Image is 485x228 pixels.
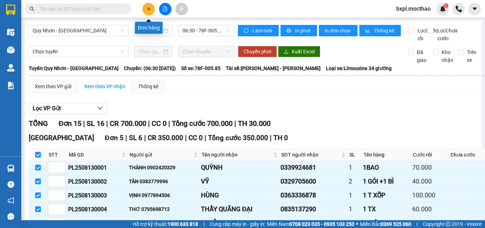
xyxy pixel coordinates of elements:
[279,175,348,189] td: 0329705600
[280,176,346,186] div: 0329705600
[152,119,167,128] span: CC 0
[29,65,119,71] b: Tuyến: Quy Nhơn - [GEOGRAPHIC_DATA]
[464,48,479,64] span: Trên xe
[129,164,198,171] div: THÀNH 0902420329
[203,220,205,228] span: |
[445,3,447,8] span: 1
[67,161,128,175] td: PL2508130001
[238,119,271,128] span: TH 30.000
[69,151,120,159] span: Mã GD
[411,149,449,161] th: Cước rồi
[291,48,315,55] span: Xuất Excel
[360,220,411,228] span: Miền Bắc
[83,119,85,128] span: |
[182,25,230,36] span: 06:30 - 78F-005.85
[363,218,410,228] div: 1 KIỆN
[280,204,346,214] div: 0835137290
[172,119,233,128] span: Tổng cước 700.000
[105,134,124,142] span: Đơn 5
[67,175,128,189] td: PL2508130002
[7,181,14,188] span: question-circle
[446,222,451,227] span: copyright
[7,213,14,220] span: message
[273,134,288,142] span: TH 0
[159,3,171,15] button: file-add
[280,163,346,173] div: 0339924681
[279,202,348,216] td: 0835137290
[415,27,439,42] span: Lọc Cước rồi
[286,28,292,34] span: printer
[7,46,15,54] img: warehouse-icon
[359,25,401,36] button: bar-chartThống kê
[67,189,128,202] td: PL2508130003
[412,190,447,200] div: 100.000
[349,176,360,186] div: 2
[201,218,278,228] div: A GIẰNG
[200,189,279,202] td: HÙNG
[7,165,15,172] img: warehouse-icon
[280,190,346,200] div: 0363336878
[133,220,198,228] span: Hỗ trợ kỹ thuật:
[278,46,320,57] button: downloadXuất Excel
[200,202,279,216] td: THẦY QUÃNG ĐẠI
[29,134,94,142] span: [GEOGRAPHIC_DATA]
[129,191,198,199] div: VỊNH 0977894506
[138,83,158,90] div: Thống kê
[435,27,459,42] span: Lọc Chưa cước
[456,6,462,12] img: phone-icon
[182,46,230,57] span: Chọn chuyến
[130,151,192,159] span: Người gửi
[362,149,411,161] th: Tên hàng
[349,190,360,200] div: 1
[29,6,34,11] span: search
[124,64,176,72] span: Chuyến: (06:30 [DATE])
[6,5,15,15] img: logo-vxr
[281,151,340,159] span: SĐT người nhận
[205,134,206,142] span: |
[68,191,126,200] div: PL2508130003
[365,28,371,34] span: bar-chart
[279,189,348,202] td: 0363336878
[412,218,447,228] div: 80.000
[181,64,220,72] span: Số xe: 78F-005.85
[201,204,278,214] div: THẦY QUÃNG ĐẠI
[129,219,198,227] div: LOAN 0382297169
[189,134,203,142] span: CC 0
[142,3,155,15] button: plus
[163,6,168,11] span: file-add
[348,149,362,161] th: SL
[144,134,146,142] span: |
[349,163,360,173] div: 1
[97,105,103,111] span: down
[59,119,81,128] span: Đơn 15
[201,190,278,200] div: HÙNG
[129,177,198,185] div: TÂN 0383779996
[391,4,436,13] span: bxpl.mocthao
[289,221,354,227] strong: 0708 023 035 - 0935 103 250
[363,204,410,214] div: 1 TX
[244,28,250,34] span: sync
[29,103,107,114] button: Lọc VP Gửi
[325,27,352,35] span: In đơn chọn
[319,25,358,36] button: In đơn chọn
[200,175,279,189] td: VỸ
[472,6,478,12] span: caret-down
[129,205,198,213] div: THƠ 0795698712
[439,48,456,64] span: Kho nhận
[238,25,279,36] button: syncLàm mới
[440,6,446,12] img: icon-new-feature
[201,163,278,173] div: QUỲNH
[168,221,198,227] strong: 1900 633 818
[326,64,392,72] span: Loại xe: Limousine 34 giường
[87,119,104,128] span: SL 16
[349,218,360,228] div: 1
[29,119,48,128] span: TỔNG
[284,49,289,55] span: download
[412,204,447,214] div: 60.000
[412,176,447,186] div: 40.000
[67,202,128,216] td: PL2508130004
[443,3,448,8] sup: 1
[210,220,265,228] span: Cung cấp máy in - giấy in:
[381,221,411,227] strong: 0369 525 060
[412,163,447,173] div: 70.000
